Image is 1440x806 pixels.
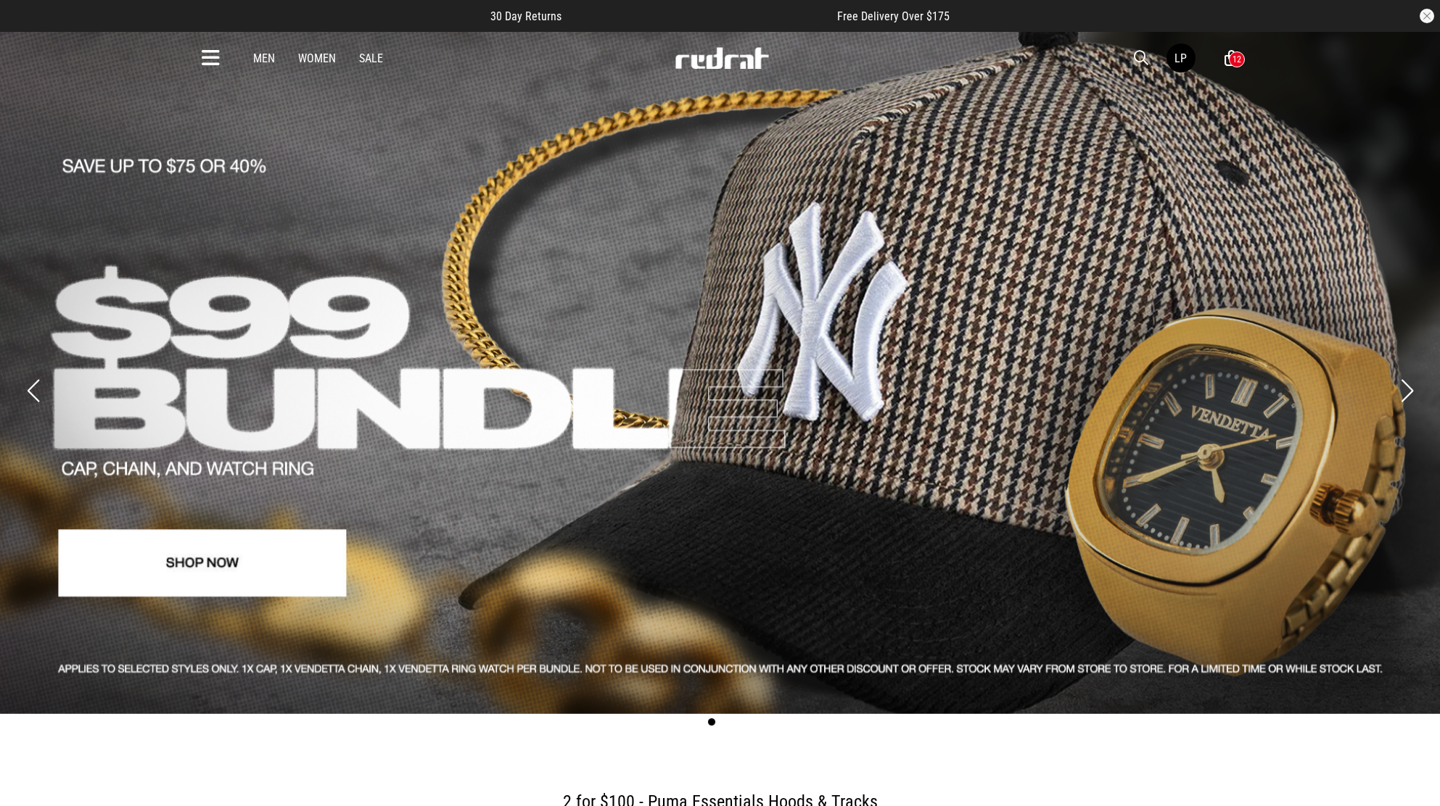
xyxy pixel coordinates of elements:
[490,9,561,23] span: 30 Day Returns
[253,51,275,65] a: Men
[837,9,950,23] span: Free Delivery Over $175
[1233,54,1241,65] div: 12
[298,51,336,65] a: Women
[674,47,770,69] img: Redrat logo
[591,9,808,23] iframe: Customer reviews powered by Trustpilot
[1174,51,1187,65] div: LP
[359,51,383,65] a: Sale
[23,375,43,407] button: Previous slide
[1397,375,1417,407] button: Next slide
[1225,51,1238,66] a: 12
